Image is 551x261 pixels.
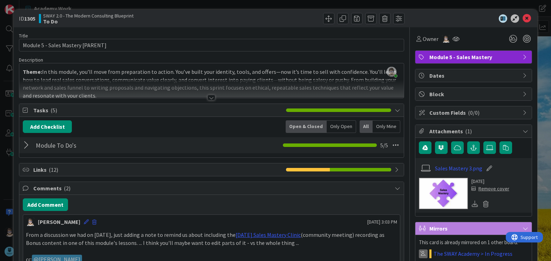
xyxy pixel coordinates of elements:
[33,139,191,151] input: Add Checklist...
[236,231,301,238] a: [DATE] Sales Mastery Clinic
[434,249,512,258] a: The SWAY Academy > In Progress
[429,108,519,117] span: Custom Fields
[23,68,397,99] span: In this module, you’ll move from preparation to action. You’ve built your identity, tools, and of...
[38,218,80,226] div: [PERSON_NAME]
[33,165,282,174] span: Links
[442,35,450,43] img: TP
[19,57,43,63] span: Description
[471,199,479,209] div: Download
[26,218,34,226] img: TP
[373,120,400,133] div: Only Mine
[19,39,404,51] input: type card name here...
[43,19,134,24] b: To Do
[471,185,509,192] div: Remove cover
[43,13,134,19] span: SWAY 2.0 - The Modern Consulting Blueprint
[387,67,396,77] img: GSQywPghEhdbY4OwXOWrjRcy4shk9sHH.png
[23,198,68,211] button: Add Comment
[49,166,58,173] span: ( 12 )
[23,68,42,75] strong: Theme:
[33,184,391,192] span: Comments
[360,120,373,133] div: All
[15,1,32,9] span: Support
[286,120,327,133] div: Open & Closed
[327,120,356,133] div: Only Open
[26,231,397,247] p: From a discussion we had on [DATE], just adding a note to remind us about including the (communit...
[23,120,72,133] button: Add Checklist
[19,14,35,23] span: ID
[33,106,282,114] span: Tasks
[429,127,519,135] span: Attachments
[24,15,35,22] b: 1305
[419,239,528,247] p: This card is already mirrored on 1 other board.
[19,33,28,39] label: Title
[429,71,519,80] span: Dates
[429,90,519,98] span: Block
[429,53,519,61] span: Module 5 - Sales Mastery
[465,128,472,135] span: ( 1 )
[471,178,509,185] div: [DATE]
[64,185,70,192] span: ( 2 )
[435,164,482,172] a: Sales Mastery 3.png
[468,109,479,116] span: ( 0/0 )
[380,141,388,149] span: 5 / 5
[367,218,397,226] span: [DATE] 3:03 PM
[50,107,57,114] span: ( 5 )
[429,224,519,233] span: Mirrors
[423,35,438,43] span: Owner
